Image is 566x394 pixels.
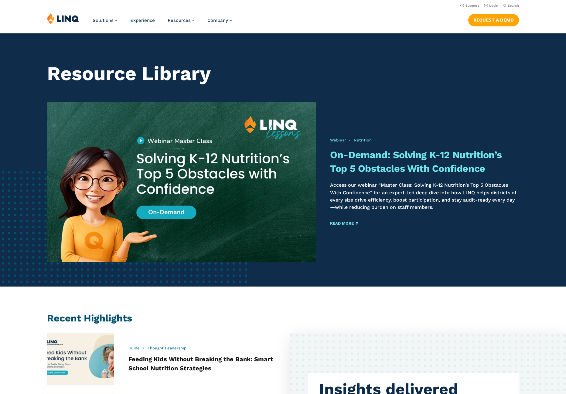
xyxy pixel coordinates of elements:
[47,63,519,85] h1: Resource Library
[168,18,195,23] a: Resources
[93,13,232,33] nav: Primary Navigation
[330,221,358,225] a: Read More
[168,18,191,23] span: Resources
[128,355,273,372] a: Feeding Kids Without Breaking the Bank: Smart School Nutrition Strategies
[128,345,276,351] div: •
[484,4,498,8] a: Login
[207,18,232,23] a: Company
[93,18,114,23] span: Solutions
[468,13,519,26] nav: Button Navigation
[468,14,519,26] a: Request a Demo
[330,138,346,142] a: Webinar
[460,4,479,8] a: Support
[148,346,186,350] a: Thought Leadership
[47,333,114,385] img: Feeding Kids without Breaking the Bank
[47,13,79,24] img: LINQ | K‑12 Software
[47,311,519,325] h2: Recent Highlights
[207,18,228,23] span: Company
[330,182,519,211] p: Access our webinar “Master Class: Solving K-12 Nutrition’s Top 5 Obstacles With Confidence” for a...
[330,149,502,174] a: On-Demand: Solving K-12 Nutrition’s Top 5 Obstacles With Confidence
[503,3,519,8] button: Open Search Bar
[354,138,372,142] a: Nutrition
[128,346,140,350] a: Guide
[130,18,155,23] a: Experience
[330,138,519,143] div: •
[508,4,519,8] span: Search
[93,18,118,23] a: Solutions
